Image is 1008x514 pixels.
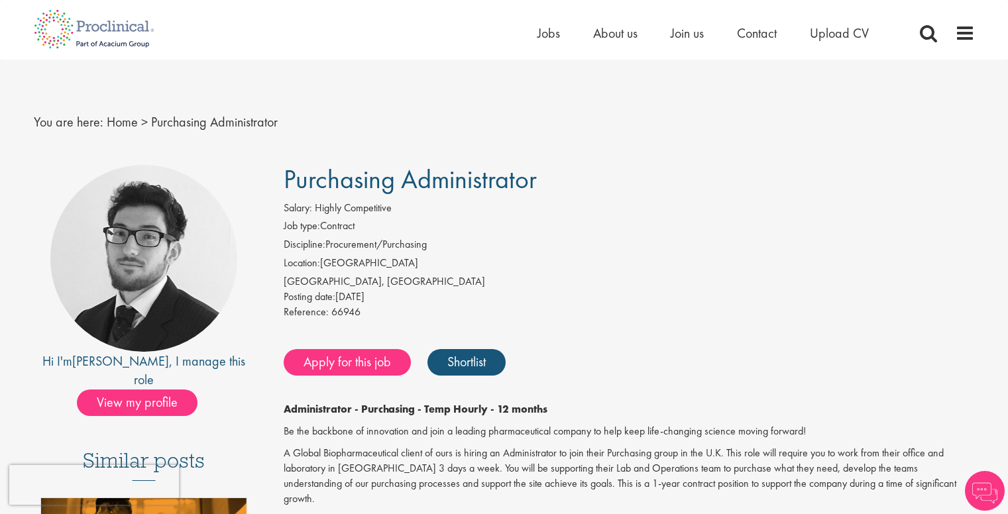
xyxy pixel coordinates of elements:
[284,349,411,376] a: Apply for this job
[284,424,975,439] p: Be the backbone of innovation and join a leading pharmaceutical company to help keep life-changin...
[34,352,254,389] div: Hi I'm , I manage this role
[315,201,392,215] span: Highly Competitive
[593,25,638,42] a: About us
[284,237,325,252] label: Discipline:
[427,349,506,376] a: Shortlist
[34,113,103,130] span: You are here:
[72,352,169,370] a: [PERSON_NAME]
[284,446,975,506] p: A Global Biopharmaceutical client of ours is hiring an Administrator to join their Purchasing gro...
[965,471,1005,511] img: Chatbot
[284,219,320,234] label: Job type:
[284,219,975,237] li: Contract
[77,389,197,416] span: View my profile
[284,289,975,305] div: [DATE]
[331,305,361,319] span: 66946
[737,25,777,42] a: Contact
[284,256,975,274] li: [GEOGRAPHIC_DATA]
[284,305,329,320] label: Reference:
[77,392,211,409] a: View my profile
[671,25,704,42] a: Join us
[284,256,320,271] label: Location:
[284,201,312,216] label: Salary:
[284,289,335,303] span: Posting date:
[151,113,278,130] span: Purchasing Administrator
[537,25,560,42] a: Jobs
[284,162,537,196] span: Purchasing Administrator
[284,237,975,256] li: Procurement/Purchasing
[810,25,869,42] a: Upload CV
[83,449,205,481] h3: Similar posts
[107,113,138,130] a: breadcrumb link
[284,402,547,416] strong: Administrator - Purchasing - Temp Hourly - 12 months
[9,465,179,505] iframe: reCAPTCHA
[50,165,237,352] img: imeage of recruiter Todd Wigmore
[141,113,148,130] span: >
[284,274,975,289] div: [GEOGRAPHIC_DATA], [GEOGRAPHIC_DATA]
